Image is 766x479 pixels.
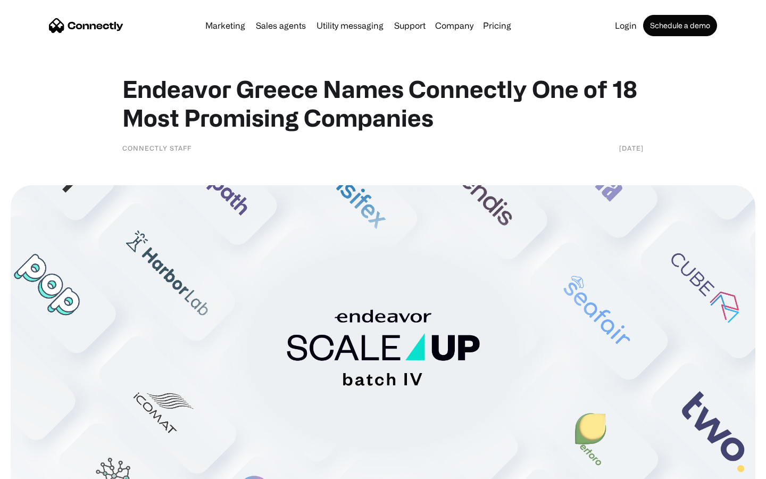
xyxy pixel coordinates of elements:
[122,143,191,153] div: Connectly Staff
[11,460,64,475] aside: Language selected: English
[252,21,310,30] a: Sales agents
[390,21,430,30] a: Support
[435,18,473,33] div: Company
[643,15,717,36] a: Schedule a demo
[122,75,644,132] h1: Endeavor Greece Names Connectly One of 18 Most Promising Companies
[201,21,249,30] a: Marketing
[479,21,515,30] a: Pricing
[619,143,644,153] div: [DATE]
[312,21,388,30] a: Utility messaging
[611,21,641,30] a: Login
[432,18,477,33] div: Company
[49,18,123,34] a: home
[21,460,64,475] ul: Language list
